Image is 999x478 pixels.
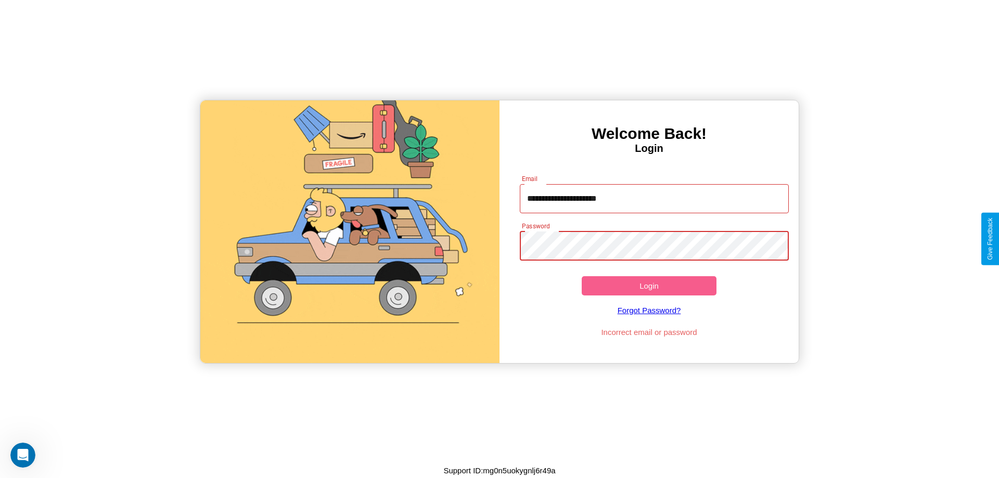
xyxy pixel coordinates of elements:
div: Give Feedback [987,218,994,260]
p: Incorrect email or password [515,325,784,339]
label: Password [522,222,549,230]
h3: Welcome Back! [499,125,799,143]
a: Forgot Password? [515,295,784,325]
p: Support ID: mg0n5uokygnlj6r49a [443,463,555,477]
button: Login [582,276,716,295]
label: Email [522,174,538,183]
h4: Login [499,143,799,154]
img: gif [200,100,499,363]
iframe: Intercom live chat [10,443,35,468]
